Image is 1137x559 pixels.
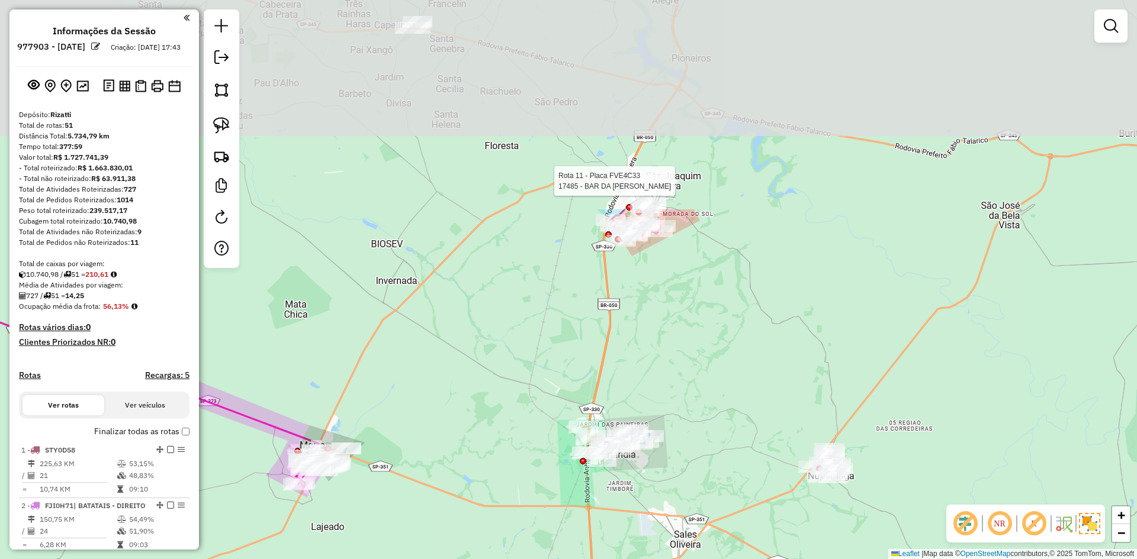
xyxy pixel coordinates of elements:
[19,337,189,347] h4: Clientes Priorizados NR:
[45,445,75,454] span: STY0D58
[74,77,91,93] button: Otimizar todas as rotas
[124,185,136,193] strong: 727
[28,472,35,479] i: Total de Atividades
[117,486,123,493] i: Tempo total em rota
[129,513,185,525] td: 54,49%
[19,173,189,184] div: - Total não roteirizado:
[167,502,174,509] em: Finalizar rota
[94,425,189,438] label: Finalizar todas as rotas
[28,460,35,467] i: Distância Total
[25,76,42,95] button: Exibir sessão original
[103,217,137,225] strong: 10.740,98
[28,528,35,535] i: Total de Atividades
[39,458,117,470] td: 225,63 KM
[117,528,126,535] i: % de utilização da cubagem
[129,483,185,495] td: 09:10
[19,271,26,278] i: Cubagem total roteirizado
[65,121,73,130] strong: 51
[149,77,166,95] button: Imprimir Rotas
[58,77,74,95] button: Adicionar Atividades
[888,549,1137,559] div: Map data © contributors,© 2025 TomTom, Microsoft
[129,458,185,470] td: 53,15%
[101,77,117,95] button: Logs desbloquear sessão
[117,195,133,204] strong: 1014
[1117,525,1125,540] span: −
[210,174,233,201] a: Criar modelo
[23,395,104,415] button: Ver rotas
[111,337,115,347] strong: 0
[59,142,82,151] strong: 377:59
[19,163,189,173] div: - Total roteirizado:
[137,227,142,236] strong: 9
[1099,14,1123,38] a: Exibir filtros
[1079,513,1100,534] img: Exibir/Ocultar setores
[1112,524,1130,542] a: Zoom out
[103,302,129,311] strong: 56,13%
[43,292,51,299] i: Total de rotas
[19,205,189,216] div: Peso total roteirizado:
[117,472,126,479] i: % de utilização da cubagem
[21,525,27,537] td: /
[39,470,117,482] td: 21
[104,395,186,415] button: Ver veículos
[28,516,35,523] i: Distância Total
[208,143,235,169] a: Criar rota
[19,109,189,120] div: Depósito:
[78,163,133,172] strong: R$ 1.663.830,01
[961,550,1011,558] a: OpenStreetMap
[117,460,126,467] i: % de utilização do peso
[42,77,58,95] button: Centralizar mapa no depósito ou ponto de apoio
[985,509,1014,538] span: Ocultar NR
[21,445,75,454] span: 1 -
[167,446,174,453] em: Finalizar rota
[21,470,27,482] td: /
[45,501,73,510] span: FJI0H71
[73,501,146,510] span: | BATATAIS - DIREITO
[39,483,117,495] td: 10,74 KM
[210,205,233,232] a: Reroteirizar Sessão
[166,77,183,95] button: Disponibilidade de veículos
[19,237,189,248] div: Total de Pedidos não Roteirizados:
[111,271,117,278] i: Meta Caixas/viagem: 280,00 Diferença: -69,39
[1117,508,1125,522] span: +
[891,550,920,558] a: Leaflet
[91,42,100,51] em: Alterar nome da sessão
[19,120,189,131] div: Total de rotas:
[156,446,163,453] em: Alterar sequência das rotas
[19,290,189,301] div: 727 / 51 =
[19,216,189,227] div: Cubagem total roteirizado:
[19,259,189,269] div: Total de caixas por viagem:
[178,446,185,453] em: Opções
[921,550,923,558] span: |
[19,370,41,380] a: Rotas
[39,539,117,551] td: 6,28 KM
[39,513,117,525] td: 150,75 KM
[21,501,146,510] span: 2 -
[89,206,127,215] strong: 239.517,17
[129,525,185,537] td: 51,90%
[21,539,27,551] td: =
[21,483,27,495] td: =
[210,46,233,72] a: Exportar sessão
[19,141,189,152] div: Tempo total:
[129,539,185,551] td: 09:03
[17,41,85,52] h6: 977903 - [DATE]
[19,152,189,163] div: Valor total:
[19,269,189,280] div: 10.740,98 / 51 =
[117,516,126,523] i: % de utilização do peso
[86,322,91,332] strong: 0
[213,82,230,98] img: Selecionar atividades - polígono
[65,291,84,300] strong: 14,25
[19,322,189,332] h4: Rotas vários dias:
[145,370,189,380] h4: Recargas: 5
[19,195,189,205] div: Total de Pedidos Roteirizados:
[210,14,233,41] a: Nova sessão e pesquisa
[19,131,189,141] div: Distância Total:
[951,509,979,538] span: Exibir deslocamento
[184,11,189,24] a: Clique aqui para minimizar o painel
[156,502,163,509] em: Alterar sequência das rotas
[1112,506,1130,524] a: Zoom in
[1054,514,1073,533] img: Fluxo de ruas
[68,131,110,140] strong: 5.734,79 km
[19,292,26,299] i: Total de Atividades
